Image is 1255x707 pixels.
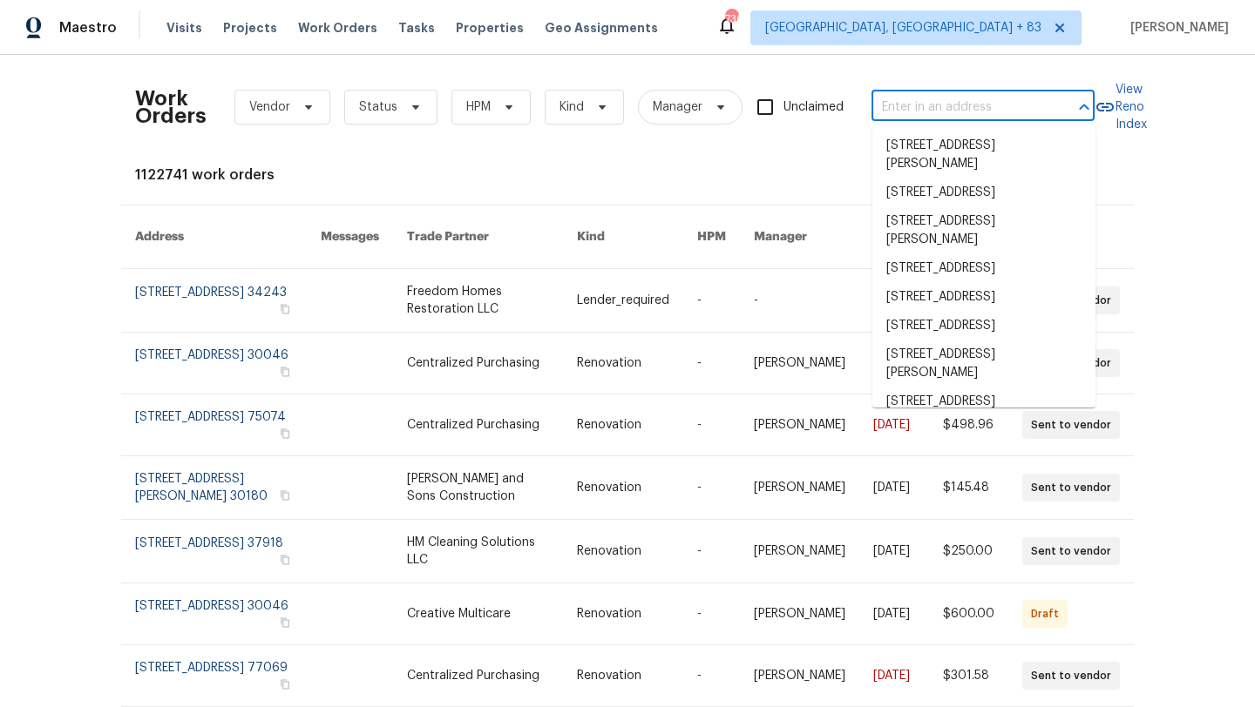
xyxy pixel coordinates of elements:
[560,98,584,116] span: Kind
[1072,95,1096,119] button: Close
[872,207,1096,254] li: [STREET_ADDRESS][PERSON_NAME]
[223,19,277,37] span: Projects
[740,205,859,269] th: Manager
[872,387,1096,416] li: [STREET_ADDRESS]
[1123,19,1229,37] span: [PERSON_NAME]
[563,394,683,456] td: Renovation
[393,394,563,456] td: Centralized Purchasing
[872,312,1096,340] li: [STREET_ADDRESS]
[563,583,683,645] td: Renovation
[740,456,859,520] td: [PERSON_NAME]
[393,333,563,394] td: Centralized Purchasing
[135,90,207,125] h2: Work Orders
[859,205,929,269] th: Due Date
[563,205,683,269] th: Kind
[398,22,435,34] span: Tasks
[563,269,683,333] td: Lender_required
[740,583,859,645] td: [PERSON_NAME]
[784,98,844,117] span: Unclaimed
[872,283,1096,312] li: [STREET_ADDRESS]
[277,552,293,568] button: Copy Address
[740,333,859,394] td: [PERSON_NAME]
[563,456,683,520] td: Renovation
[653,98,702,116] span: Manager
[277,488,293,503] button: Copy Address
[393,456,563,520] td: [PERSON_NAME] and Sons Construction
[277,364,293,380] button: Copy Address
[277,615,293,630] button: Copy Address
[393,520,563,583] td: HM Cleaning Solutions LLC
[277,426,293,441] button: Copy Address
[307,205,393,269] th: Messages
[298,19,377,37] span: Work Orders
[166,19,202,37] span: Visits
[740,394,859,456] td: [PERSON_NAME]
[725,10,737,28] div: 736
[872,178,1096,207] li: [STREET_ADDRESS]
[683,205,740,269] th: HPM
[393,645,563,707] td: Centralized Purchasing
[740,520,859,583] td: [PERSON_NAME]
[563,645,683,707] td: Renovation
[121,205,307,269] th: Address
[683,269,740,333] td: -
[1095,81,1147,133] a: View Reno Index
[683,583,740,645] td: -
[683,520,740,583] td: -
[872,131,1096,178] li: [STREET_ADDRESS][PERSON_NAME]
[740,645,859,707] td: [PERSON_NAME]
[59,19,117,37] span: Maestro
[683,333,740,394] td: -
[545,19,658,37] span: Geo Assignments
[872,340,1096,387] li: [STREET_ADDRESS][PERSON_NAME]
[277,677,293,692] button: Copy Address
[872,94,1046,121] input: Enter in an address
[740,269,859,333] td: -
[683,456,740,520] td: -
[683,645,740,707] td: -
[393,205,563,269] th: Trade Partner
[135,166,1120,184] div: 1122741 work orders
[466,98,491,116] span: HPM
[249,98,290,116] span: Vendor
[359,98,397,116] span: Status
[563,520,683,583] td: Renovation
[683,394,740,456] td: -
[393,583,563,645] td: Creative Multicare
[563,333,683,394] td: Renovation
[872,254,1096,283] li: [STREET_ADDRESS]
[393,269,563,333] td: Freedom Homes Restoration LLC
[765,19,1041,37] span: [GEOGRAPHIC_DATA], [GEOGRAPHIC_DATA] + 83
[456,19,524,37] span: Properties
[277,301,293,317] button: Copy Address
